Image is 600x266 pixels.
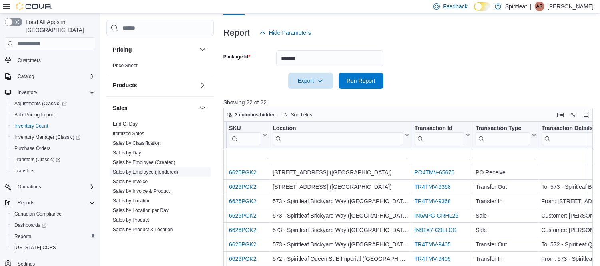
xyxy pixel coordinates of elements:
a: Customers [14,56,44,65]
button: Transaction Id [414,125,470,145]
span: Export [293,73,328,89]
div: Pricing [106,61,214,74]
span: Reports [14,198,95,208]
div: - [414,153,470,162]
button: Display options [568,110,578,120]
img: Cova [16,2,52,10]
div: 573 - Spiritleaf Brickyard Way ([GEOGRAPHIC_DATA]) [273,225,409,235]
a: Price Sheet [113,63,138,68]
a: Sales by Day [113,150,141,156]
span: Transfers (Classic) [11,155,95,164]
a: Transfers [11,166,38,176]
span: Sales by Classification [113,140,161,146]
h3: Sales [113,104,128,112]
div: Transaction Type [476,125,530,145]
div: SKU [229,125,261,132]
a: 6626PGK2 [229,198,257,204]
span: Feedback [443,2,467,10]
p: | [530,2,532,11]
button: Hide Parameters [256,25,314,41]
a: IN5APG-GRHL26 [414,212,458,219]
button: Catalog [2,71,98,82]
button: Inventory [14,88,40,97]
a: 6626PGK2 [229,169,257,176]
a: TR4TMV-9405 [414,256,450,262]
a: Sales by Location per Day [113,208,169,213]
a: Dashboards [11,220,50,230]
button: Reports [14,198,38,208]
a: Sales by Product & Location [113,227,173,232]
span: Transfers (Classic) [14,156,60,163]
a: Adjustments (Classic) [8,98,98,109]
h3: Report [223,28,250,38]
button: Bulk Pricing Import [8,109,98,120]
span: Inventory Manager (Classic) [14,134,80,140]
div: Carmel Permanent Cherries Ceramic Tip Infused Pre-Roll - 1 x 1g [70,225,224,235]
div: Transaction Id [414,125,464,132]
a: 6626PGK2 [229,184,257,190]
a: Transfers (Classic) [8,154,98,165]
h3: Pricing [113,46,132,54]
span: Inventory Count [11,121,95,131]
div: - [229,153,267,162]
button: Products [113,81,196,89]
span: Canadian Compliance [11,209,95,219]
div: Carmel Permanent Cherries Ceramic Tip Infused Pre-Roll - 1 x 1g [70,168,224,177]
div: Angela R [535,2,544,11]
div: Carmel Permanent Cherries Ceramic Tip Infused Pre-Roll - 1 x 1g [70,182,224,192]
div: Location [273,125,403,145]
span: Hide Parameters [269,29,311,37]
button: Pricing [113,46,196,54]
button: [US_STATE] CCRS [8,242,98,253]
a: Dashboards [8,220,98,231]
div: Sale [476,211,536,220]
div: Totals [69,153,224,162]
span: Sales by Invoice [113,178,148,185]
button: Enter fullscreen [581,110,591,120]
div: Transfer In [476,196,536,206]
div: Location [273,125,403,132]
a: Sales by Employee (Created) [113,160,175,165]
span: Run Report [347,77,375,85]
button: Location [273,125,409,145]
input: Dark Mode [474,2,491,11]
span: Canadian Compliance [14,211,62,217]
div: Sale [476,225,536,235]
span: Catalog [14,72,95,81]
a: End Of Day [113,121,138,127]
span: Inventory Manager (Classic) [11,132,95,142]
a: Sales by Product [113,217,149,223]
button: Export [288,73,333,89]
a: Inventory Manager (Classic) [8,132,98,143]
div: - [476,153,536,162]
span: Adjustments (Classic) [14,100,67,107]
span: Adjustments (Classic) [11,99,95,108]
div: Transaction Type [476,125,530,132]
div: Transfer In [476,254,536,264]
a: Sales by Employee (Tendered) [113,169,178,175]
button: 3 columns hidden [224,110,279,120]
a: PO4TMV-65676 [414,169,454,176]
a: TR4TMV-9368 [414,184,450,190]
h3: Products [113,81,137,89]
span: Sort fields [291,112,312,118]
p: Showing 22 of 22 [223,98,597,106]
button: SKU [229,125,267,145]
a: [US_STATE] CCRS [11,243,59,252]
span: Sales by Product & Location [113,226,173,233]
div: PO Receive [476,168,536,177]
div: Carmel Permanent Cherries Ceramic Tip Infused Pre-Roll - 1 x 1g [70,211,224,220]
span: Sales by Location [113,198,151,204]
a: Sales by Invoice & Product [113,188,170,194]
a: Inventory Manager (Classic) [11,132,84,142]
a: 6626PGK2 [229,256,257,262]
span: Inventory [14,88,95,97]
span: Transfers [14,168,34,174]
